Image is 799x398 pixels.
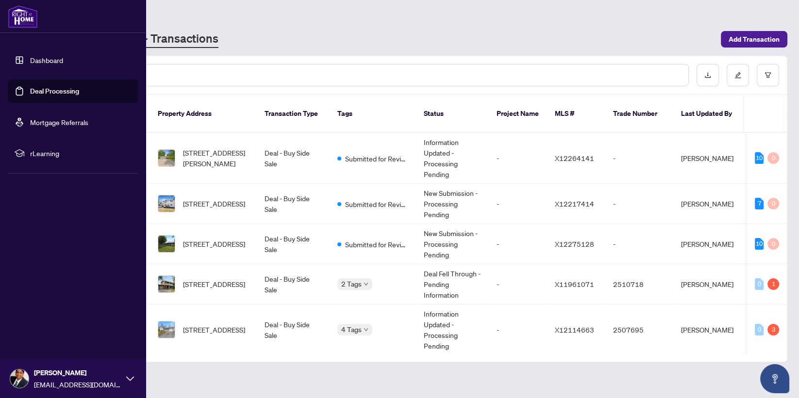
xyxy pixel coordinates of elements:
[767,324,779,335] div: 3
[555,325,594,334] span: X12114663
[755,152,764,164] div: 10
[727,64,749,86] button: edit
[10,369,29,388] img: Profile Icon
[547,95,605,133] th: MLS #
[729,32,780,47] span: Add Transaction
[757,64,779,86] button: filter
[605,264,673,304] td: 2510718
[605,95,673,133] th: Trade Number
[673,133,746,184] td: [PERSON_NAME]
[755,198,764,209] div: 7
[755,238,764,250] div: 10
[257,224,330,264] td: Deal - Buy Side Sale
[158,321,175,338] img: thumbnail-img
[416,264,489,304] td: Deal Fell Through - Pending Information
[416,133,489,184] td: Information Updated - Processing Pending
[330,95,416,133] th: Tags
[257,133,330,184] td: Deal - Buy Side Sale
[158,276,175,292] img: thumbnail-img
[34,379,121,390] span: [EMAIL_ADDRESS][DOMAIN_NAME]
[345,153,408,164] span: Submitted for Review
[760,364,789,393] button: Open asap
[345,199,408,209] span: Submitted for Review
[673,304,746,355] td: [PERSON_NAME]
[605,304,673,355] td: 2507695
[605,133,673,184] td: -
[364,327,368,332] span: down
[183,147,249,169] span: [STREET_ADDRESS][PERSON_NAME]
[555,239,594,248] span: X12275128
[158,150,175,166] img: thumbnail-img
[555,280,594,288] span: X11961071
[30,148,131,159] span: rLearning
[416,224,489,264] td: New Submission - Processing Pending
[257,264,330,304] td: Deal - Buy Side Sale
[489,184,547,224] td: -
[704,72,711,79] span: download
[673,224,746,264] td: [PERSON_NAME]
[257,184,330,224] td: Deal - Buy Side Sale
[765,72,771,79] span: filter
[673,264,746,304] td: [PERSON_NAME]
[341,324,362,335] span: 4 Tags
[257,95,330,133] th: Transaction Type
[150,95,257,133] th: Property Address
[183,324,245,335] span: [STREET_ADDRESS]
[555,199,594,208] span: X12217414
[30,87,79,96] a: Deal Processing
[183,198,245,209] span: [STREET_ADDRESS]
[364,282,368,287] span: down
[158,195,175,212] img: thumbnail-img
[489,264,547,304] td: -
[673,184,746,224] td: [PERSON_NAME]
[489,133,547,184] td: -
[416,304,489,355] td: Information Updated - Processing Pending
[767,152,779,164] div: 0
[721,31,787,48] button: Add Transaction
[489,95,547,133] th: Project Name
[34,367,121,378] span: [PERSON_NAME]
[183,239,245,249] span: [STREET_ADDRESS]
[767,238,779,250] div: 0
[734,72,741,79] span: edit
[158,236,175,252] img: thumbnail-img
[489,224,547,264] td: -
[605,184,673,224] td: -
[341,278,362,289] span: 2 Tags
[489,304,547,355] td: -
[257,304,330,355] td: Deal - Buy Side Sale
[345,239,408,250] span: Submitted for Review
[8,5,38,28] img: logo
[767,198,779,209] div: 0
[30,118,88,127] a: Mortgage Referrals
[183,279,245,289] span: [STREET_ADDRESS]
[416,95,489,133] th: Status
[416,184,489,224] td: New Submission - Processing Pending
[605,224,673,264] td: -
[767,278,779,290] div: 1
[755,278,764,290] div: 0
[755,324,764,335] div: 0
[697,64,719,86] button: download
[673,95,746,133] th: Last Updated By
[30,56,63,64] a: Dashboard
[555,154,594,162] span: X12264141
